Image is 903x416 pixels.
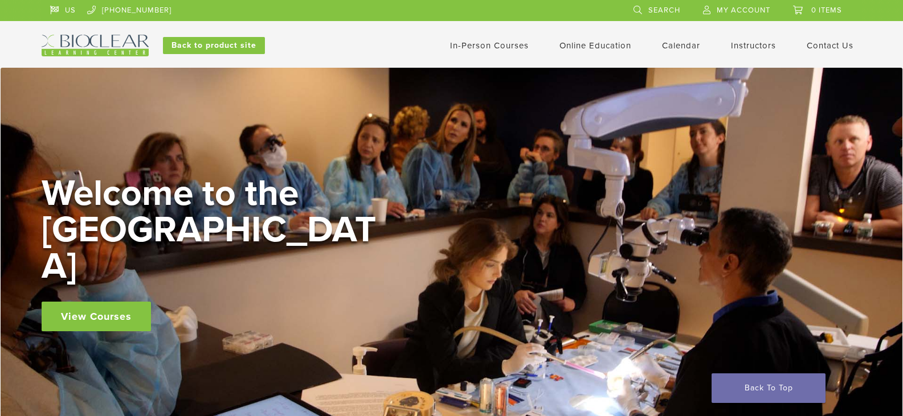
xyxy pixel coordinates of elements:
span: My Account [717,6,770,15]
span: Search [648,6,680,15]
h2: Welcome to the [GEOGRAPHIC_DATA] [42,175,383,285]
span: 0 items [811,6,842,15]
a: Calendar [662,40,700,51]
a: View Courses [42,302,151,331]
a: Online Education [559,40,631,51]
img: Bioclear [42,35,149,56]
a: Back To Top [712,373,826,403]
a: Instructors [731,40,776,51]
a: Back to product site [163,37,265,54]
a: In-Person Courses [450,40,529,51]
a: Contact Us [807,40,853,51]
